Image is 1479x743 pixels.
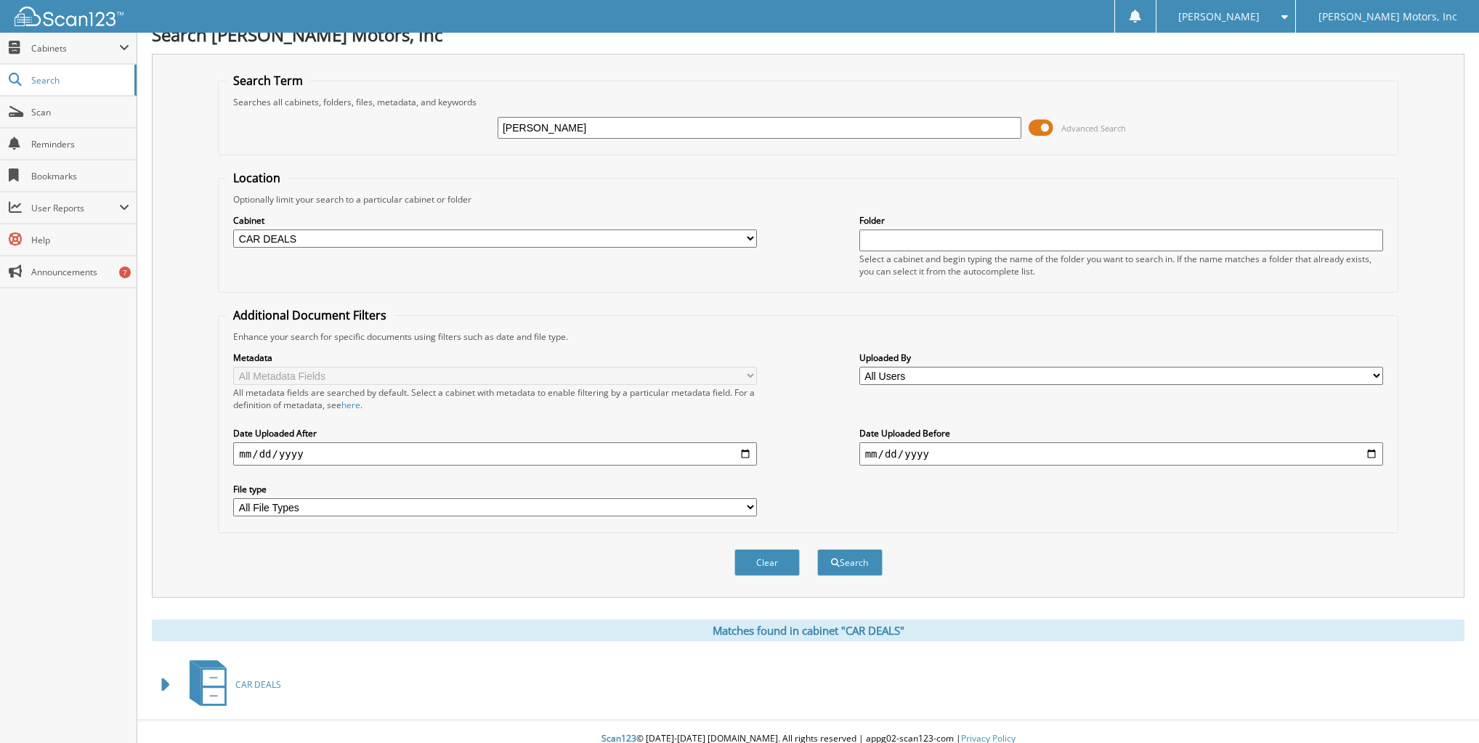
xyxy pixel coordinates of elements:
div: Matches found in cabinet "CAR DEALS" [152,620,1464,641]
label: Folder [859,214,1383,227]
a: CAR DEALS [181,656,281,713]
span: Scan [31,106,129,118]
span: Announcements [31,266,129,278]
div: Searches all cabinets, folders, files, metadata, and keywords [226,96,1390,108]
div: 7 [119,267,131,278]
legend: Search Term [226,73,310,89]
input: start [233,442,757,466]
label: Metadata [233,352,757,364]
span: Reminders [31,138,129,150]
iframe: Chat Widget [1406,673,1479,743]
div: Optionally limit your search to a particular cabinet or folder [226,193,1390,206]
span: CAR DEALS [235,678,281,691]
label: Date Uploaded Before [859,427,1383,439]
h1: Search [PERSON_NAME] Motors, Inc [152,23,1464,46]
img: scan123-logo-white.svg [15,7,123,26]
span: User Reports [31,202,119,214]
div: Enhance your search for specific documents using filters such as date and file type. [226,330,1390,343]
span: [PERSON_NAME] Motors, Inc [1318,12,1457,21]
button: Search [817,549,883,576]
div: Select a cabinet and begin typing the name of the folder you want to search in. If the name match... [859,253,1383,277]
span: Cabinets [31,42,119,54]
label: Cabinet [233,214,757,227]
label: Uploaded By [859,352,1383,364]
a: here [341,399,360,411]
input: end [859,442,1383,466]
span: Advanced Search [1061,123,1126,134]
legend: Location [226,170,288,186]
legend: Additional Document Filters [226,307,394,323]
span: Help [31,234,129,246]
span: Search [31,74,127,86]
button: Clear [734,549,800,576]
span: Bookmarks [31,170,129,182]
label: File type [233,483,757,495]
label: Date Uploaded After [233,427,757,439]
span: [PERSON_NAME] [1178,12,1260,21]
div: All metadata fields are searched by default. Select a cabinet with metadata to enable filtering b... [233,386,757,411]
